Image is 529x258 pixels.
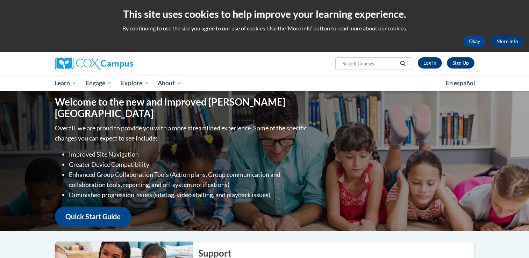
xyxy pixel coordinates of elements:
li: Diminished progression issues (site lag, video stalling, and playback issues) [69,190,308,200]
a: En español [441,76,480,91]
button: Okay [463,36,486,47]
li: Enhanced Group Collaboration Tools (Action plans, Group communication and collaboration tools, re... [69,170,308,190]
a: Cox Campus [55,57,188,70]
span: Engage [86,79,112,87]
a: Log In [418,57,442,69]
h2: This site uses cookies to help improve your learning experience. [5,7,524,21]
button: Search [398,59,408,68]
span: Learn [55,79,77,87]
li: Improved Site Navigation [69,149,308,159]
h1: Welcome to the new and improved [PERSON_NAME][GEOGRAPHIC_DATA] [55,96,308,120]
span: En español [446,79,475,87]
span: Explore [121,79,149,87]
span: About [158,79,181,87]
a: Explore [116,75,153,91]
div: Main menu [44,75,485,91]
a: Engage [81,75,116,91]
a: More Info [491,36,524,47]
a: Learn [50,75,81,91]
img: Cox Campus [55,57,133,70]
a: Register [447,57,474,69]
a: About [153,75,186,91]
li: Greater Device Compatibility [69,159,308,170]
p: Overall, we are proud to provide you with a more streamlined experience. Some of the specific cha... [55,123,308,143]
input: Search Courses [342,59,398,68]
p: By continuing to use the site you agree to our use of cookies. Use the ‘More info’ button to read... [5,24,524,32]
a: Quick Start Guide [55,207,131,227]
